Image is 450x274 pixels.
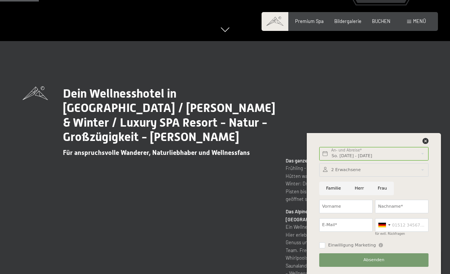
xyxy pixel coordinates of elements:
[295,18,324,24] a: Premium Spa
[286,158,410,164] strong: Das ganze Jahr geöffnet – und jeden Moment ein Erlebnis!
[363,257,384,263] span: Absenden
[375,232,405,236] label: für evtl. Rückfragen
[286,208,396,222] strong: Das Alpine [GEOGRAPHIC_DATA] Schwarzenstein im [GEOGRAPHIC_DATA] – [GEOGRAPHIC_DATA]:
[319,253,429,267] button: Absenden
[63,86,276,144] span: Dein Wellnesshotel in [GEOGRAPHIC_DATA] / [PERSON_NAME] & Winter / Luxury SPA Resort - Natur - Gr...
[375,218,429,232] input: 01512 3456789
[328,242,376,248] span: Einwilligung Marketing
[413,18,426,24] span: Menü
[334,18,361,24] a: Bildergalerie
[375,219,393,231] div: Germany (Deutschland): +49
[372,18,390,24] a: BUCHEN
[286,157,427,203] p: Frühling - Sommer - Herbst: Über 80 bewirtschaftete Almen und Hütten warten darauf, von Ihnen ero...
[63,149,250,156] span: Für anspruchsvolle Wanderer, Naturliebhaber und Wellnessfans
